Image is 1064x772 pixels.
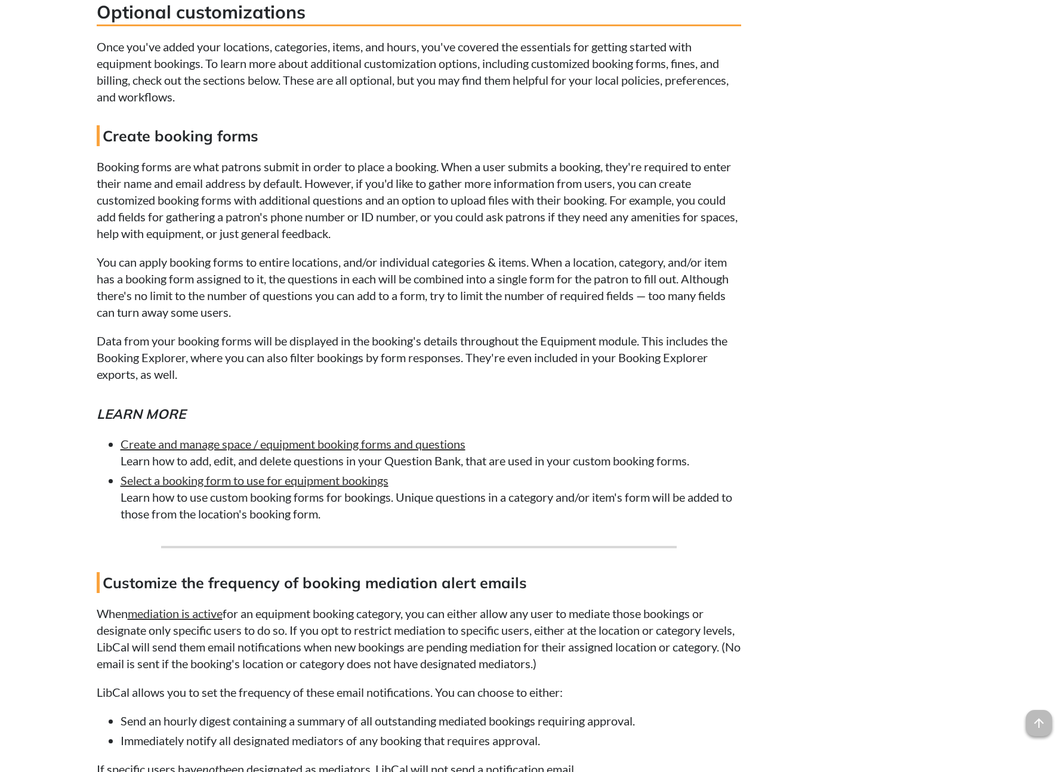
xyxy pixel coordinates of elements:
li: Learn how to use custom booking forms for bookings. Unique questions in a category and/or item's ... [121,472,741,522]
li: Send an hourly digest containing a summary of all outstanding mediated bookings requiring approval. [121,712,741,729]
h4: Create booking forms [97,125,741,146]
p: Booking forms are what patrons submit in order to place a booking. When a user submits a booking,... [97,158,741,242]
h4: Customize the frequency of booking mediation alert emails [97,572,741,593]
li: Immediately notify all designated mediators of any booking that requires approval. [121,732,741,749]
p: When for an equipment booking category, you can either allow any user to mediate those bookings o... [97,605,741,672]
p: Once you've added your locations, categories, items, and hours, you've covered the essentials for... [97,38,741,105]
a: Create and manage space / equipment booking forms and questions [121,437,465,451]
span: arrow_upward [1026,710,1052,736]
p: LibCal allows you to set the frequency of these email notifications. You can choose to either: [97,684,741,700]
p: You can apply booking forms to entire locations, and/or individual categories & items. When a loc... [97,254,741,320]
a: arrow_upward [1026,711,1052,725]
a: Select a booking form to use for equipment bookings [121,473,388,487]
a: mediation is active [128,606,223,620]
p: Data from your booking forms will be displayed in the booking's details throughout the Equipment ... [97,332,741,382]
h5: Learn more [97,404,741,424]
li: Learn how to add, edit, and delete questions in your Question Bank, that are used in your custom ... [121,436,741,469]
